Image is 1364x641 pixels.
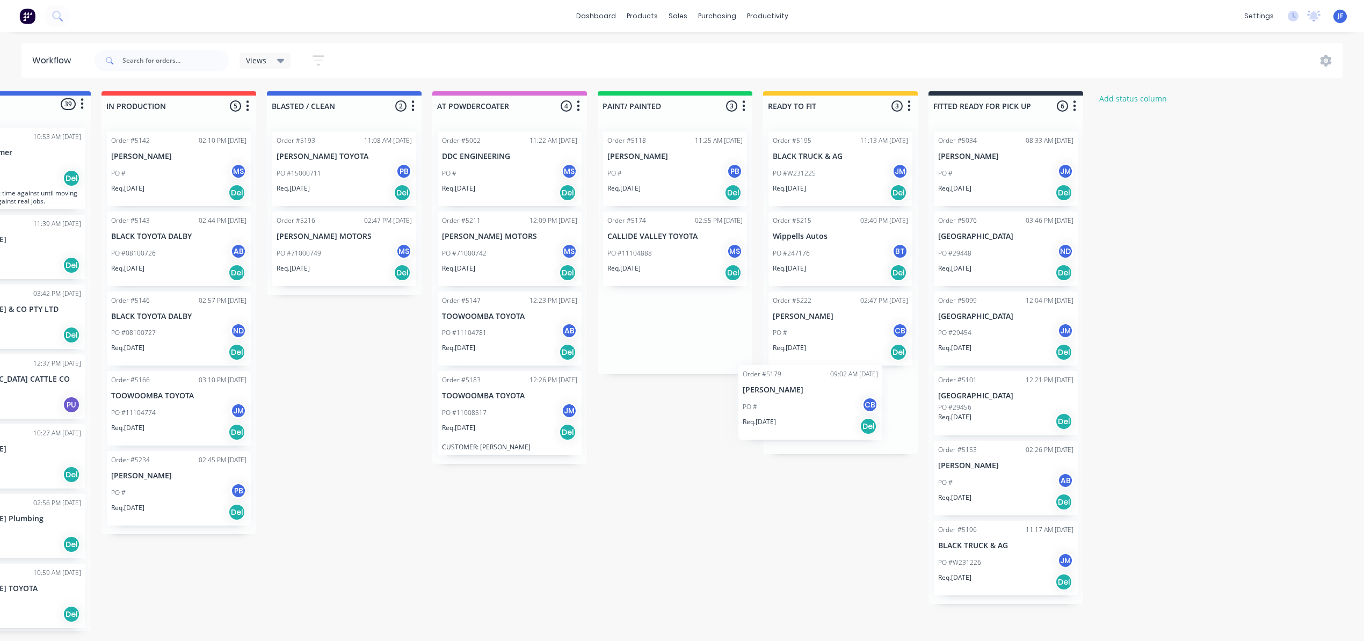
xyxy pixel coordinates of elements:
[272,100,378,112] input: Enter column name…
[933,100,1039,112] input: Enter column name…
[122,50,229,71] input: Search for orders...
[1239,8,1279,24] div: settings
[1094,91,1173,106] button: Add status column
[246,55,266,66] span: Views
[32,54,76,67] div: Workflow
[230,100,241,112] span: 5
[61,98,76,110] span: 39
[742,8,794,24] div: productivity
[437,100,543,112] input: Enter column name…
[621,8,663,24] div: products
[891,100,903,112] span: 3
[395,100,407,112] span: 2
[726,100,737,112] span: 3
[768,100,874,112] input: Enter column name…
[663,8,693,24] div: sales
[106,100,212,112] input: Enter column name…
[693,8,742,24] div: purchasing
[1057,100,1068,112] span: 6
[1338,11,1343,21] span: JF
[19,8,35,24] img: Factory
[561,100,572,112] span: 4
[571,8,621,24] a: dashboard
[603,100,708,112] input: Enter column name…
